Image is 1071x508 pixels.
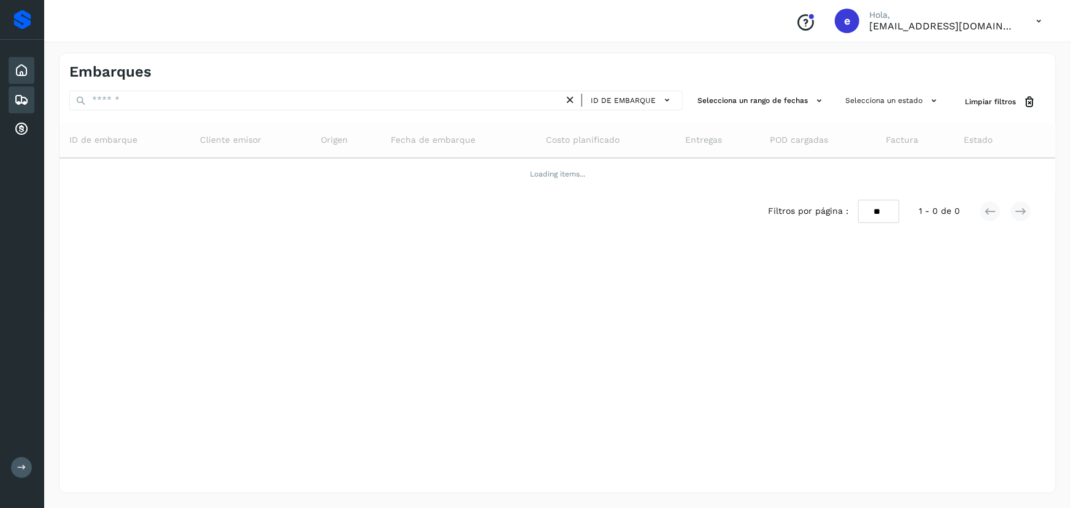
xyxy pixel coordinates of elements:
[547,134,620,146] span: Costo planificado
[869,20,1016,32] p: ebenezer5009@gmail.com
[9,116,34,143] div: Cuentas por cobrar
[321,134,348,146] span: Origen
[768,205,848,218] span: Filtros por página :
[686,134,723,146] span: Entregas
[9,86,34,113] div: Embarques
[840,91,945,111] button: Selecciona un estado
[391,134,475,146] span: Fecha de embarque
[587,91,677,109] button: ID de embarque
[955,91,1046,113] button: Limpiar filtros
[60,158,1056,190] td: Loading items...
[965,96,1016,107] span: Limpiar filtros
[886,134,918,146] span: Factura
[591,95,656,106] span: ID de embarque
[869,10,1016,20] p: Hola,
[200,134,261,146] span: Cliente emisor
[69,63,152,81] h4: Embarques
[693,91,831,111] button: Selecciona un rango de fechas
[919,205,960,218] span: 1 - 0 de 0
[964,134,992,146] span: Estado
[770,134,828,146] span: POD cargadas
[69,134,137,146] span: ID de embarque
[9,57,34,84] div: Inicio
